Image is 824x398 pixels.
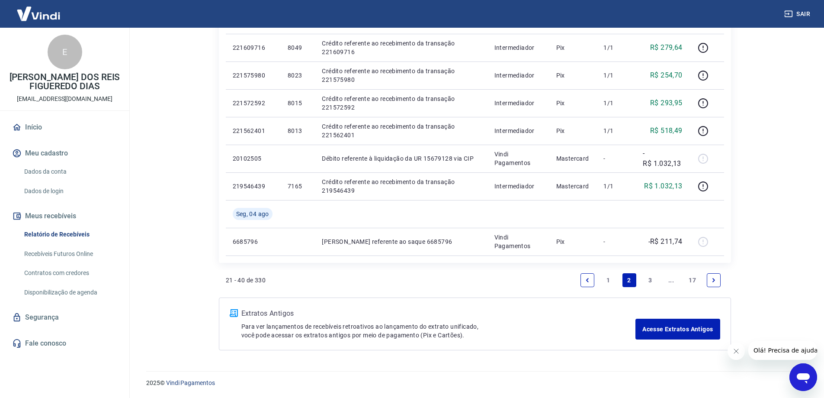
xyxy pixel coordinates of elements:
[635,319,720,340] a: Acesse Extratos Antigos
[577,270,724,291] ul: Pagination
[7,73,122,91] p: [PERSON_NAME] DOS REIS FIGUEREDO DIAS
[650,70,683,81] p: R$ 254,70
[494,99,542,107] p: Intermediador
[288,71,308,80] p: 8023
[233,154,274,163] p: 20102505
[322,94,480,112] p: Crédito referente ao recebimento da transação 221572592
[233,126,274,135] p: 221562401
[322,237,480,246] p: [PERSON_NAME] referente ao saque 6685796
[322,67,480,84] p: Crédito referente ao recebimento da transação 221575980
[650,126,683,136] p: R$ 518,49
[494,126,542,135] p: Intermediador
[601,273,615,287] a: Page 1
[233,182,274,191] p: 219546439
[10,0,67,27] img: Vindi
[10,207,119,226] button: Meus recebíveis
[21,284,119,301] a: Disponibilização de agenda
[728,343,745,360] iframe: Fechar mensagem
[322,39,480,56] p: Crédito referente ao recebimento da transação 221609716
[685,273,699,287] a: Page 17
[21,163,119,181] a: Dados da conta
[21,182,119,200] a: Dados de login
[603,99,629,107] p: 1/1
[10,308,119,327] a: Segurança
[643,148,682,169] p: -R$ 1.032,13
[580,273,594,287] a: Previous page
[556,182,590,191] p: Mastercard
[322,154,480,163] p: Débito referente à liquidação da UR 15679128 via CIP
[10,144,119,163] button: Meu cadastro
[288,126,308,135] p: 8013
[233,237,274,246] p: 6685796
[236,210,269,218] span: Seg, 04 ago
[748,341,817,360] iframe: Mensagem da empresa
[494,71,542,80] p: Intermediador
[230,309,238,317] img: ícone
[10,334,119,353] a: Fale conosco
[288,182,308,191] p: 7165
[664,273,678,287] a: Jump forward
[322,178,480,195] p: Crédito referente ao recebimento da transação 219546439
[48,35,82,69] div: E
[17,94,112,104] p: [EMAIL_ADDRESS][DOMAIN_NAME]
[146,379,803,388] p: 2025 ©
[288,43,308,52] p: 8049
[494,233,542,250] p: Vindi Pagamentos
[782,6,814,22] button: Sair
[556,71,590,80] p: Pix
[233,71,274,80] p: 221575980
[241,322,636,340] p: Para ver lançamentos de recebíveis retroativos ao lançamento do extrato unificado, você pode aces...
[10,118,119,137] a: Início
[603,43,629,52] p: 1/1
[648,236,683,247] p: -R$ 211,74
[603,237,629,246] p: -
[556,154,590,163] p: Mastercard
[650,42,683,53] p: R$ 279,64
[233,43,274,52] p: 221609716
[226,276,266,285] p: 21 - 40 de 330
[21,245,119,263] a: Recebíveis Futuros Online
[603,126,629,135] p: 1/1
[166,379,215,386] a: Vindi Pagamentos
[556,237,590,246] p: Pix
[603,71,629,80] p: 1/1
[603,182,629,191] p: 1/1
[494,150,542,167] p: Vindi Pagamentos
[650,98,683,108] p: R$ 293,95
[643,273,657,287] a: Page 3
[494,182,542,191] p: Intermediador
[322,122,480,139] p: Crédito referente ao recebimento da transação 221562401
[644,181,682,191] p: R$ 1.032,13
[556,126,590,135] p: Pix
[707,273,721,287] a: Next page
[5,6,73,13] span: Olá! Precisa de ajuda?
[288,99,308,107] p: 8015
[494,43,542,52] p: Intermediador
[233,99,274,107] p: 221572592
[556,43,590,52] p: Pix
[603,154,629,163] p: -
[21,226,119,243] a: Relatório de Recebíveis
[622,273,636,287] a: Page 2 is your current page
[21,264,119,282] a: Contratos com credores
[241,308,636,319] p: Extratos Antigos
[556,99,590,107] p: Pix
[789,363,817,391] iframe: Botão para abrir a janela de mensagens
